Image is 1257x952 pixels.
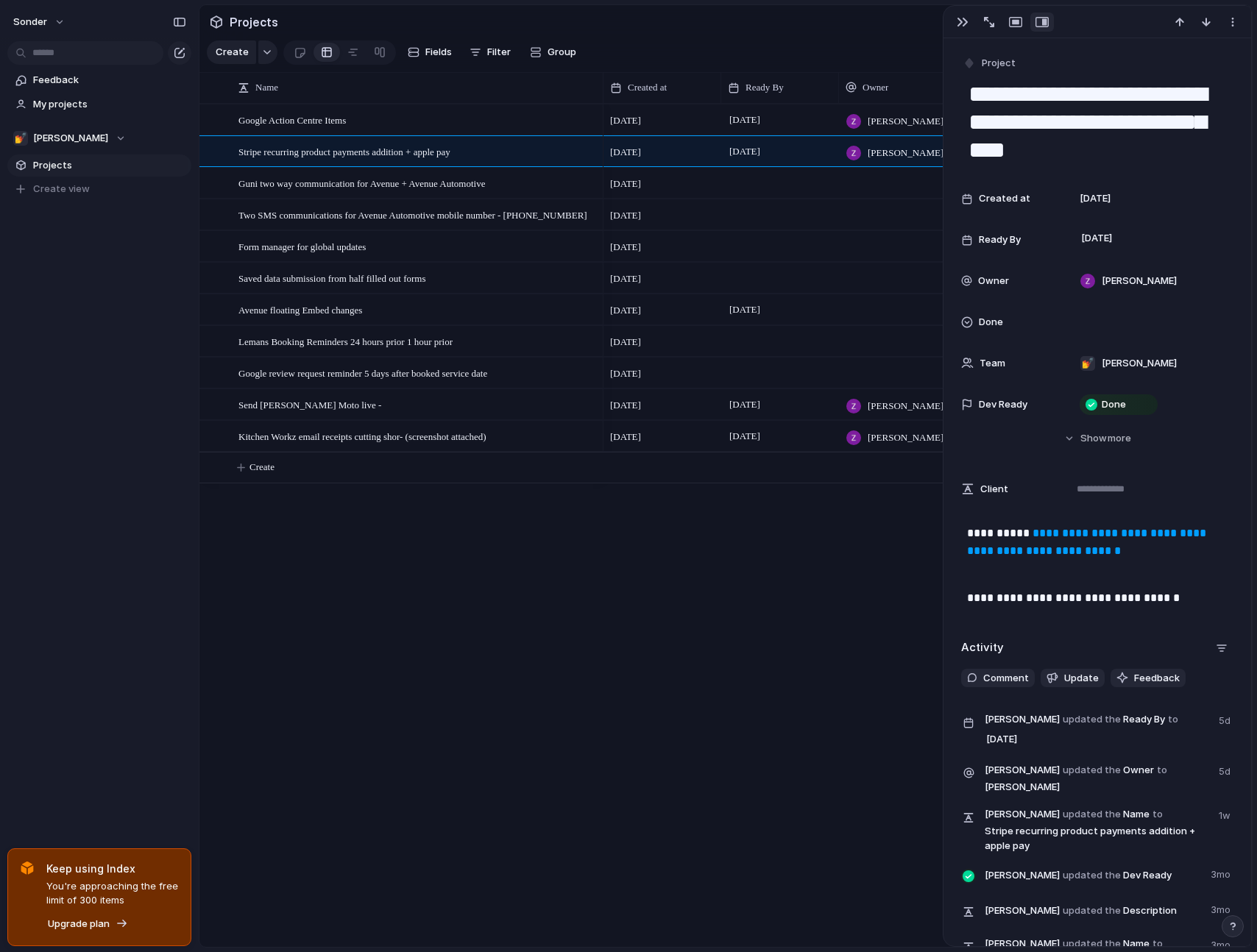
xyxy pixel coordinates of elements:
button: Filter [464,40,517,64]
span: Projects [227,9,281,35]
span: Guni two way communication for Avenue + Avenue Automotive [238,174,485,191]
span: 3mo [1211,864,1233,882]
span: Owner [978,274,1009,288]
span: Owner [985,761,1210,795]
a: Feedback [7,69,191,91]
span: Stripe recurring product payments addition + apple pay [238,143,450,160]
span: [PERSON_NAME] [868,114,943,129]
span: Form manager for global updates [238,238,366,255]
span: [PERSON_NAME] [868,399,943,413]
span: Saved data submission from half filled out forms [238,269,426,286]
span: Feedback [33,73,186,88]
button: Showmore [961,425,1233,452]
span: Owner [863,80,888,95]
span: Group [548,45,576,60]
span: [PERSON_NAME] [985,807,1060,822]
span: [PERSON_NAME] [985,712,1060,727]
span: Ready By [746,80,784,95]
span: Done [979,315,1003,330]
span: Google review request reminder 5 days after booked service date [238,364,487,381]
div: 💅 [1080,356,1095,371]
span: updated the [1063,937,1121,951]
span: Client [980,482,1008,497]
span: My projects [33,97,186,112]
span: 5d [1219,761,1233,779]
span: [DATE] [610,335,641,349]
button: Upgrade plan [43,914,132,934]
span: [DATE] [982,731,1021,748]
span: 3mo [1211,900,1233,917]
span: Name [255,80,278,95]
span: Kitchen Workz email receipts cutting shor- (screenshot attached) [238,427,486,444]
span: Upgrade plan [48,917,110,931]
span: [DATE] [610,430,641,444]
span: [DATE] [610,398,641,413]
h2: Activity [961,639,1004,656]
span: [PERSON_NAME] [1102,274,1177,288]
button: 💅[PERSON_NAME] [7,127,191,149]
span: Feedback [1134,671,1180,686]
button: Project [960,53,1020,74]
span: more [1108,431,1131,446]
span: Avenue floating Embed changes [238,301,362,318]
span: [DATE] [610,113,641,128]
span: Google Action Centre Items [238,111,346,128]
button: sonder [7,10,73,34]
span: Show [1080,431,1107,446]
span: updated the [1063,807,1121,822]
span: Ready By [985,711,1210,750]
span: Filter [487,45,511,60]
span: [DATE] [726,111,764,129]
span: Create view [33,182,90,196]
span: Name Stripe recurring product payments addition + apple pay [985,806,1210,853]
button: Feedback [1111,669,1186,688]
span: [DATE] [726,427,764,445]
span: 5d [1219,711,1233,728]
span: [PERSON_NAME] [868,146,943,160]
span: Dev Ready [979,397,1027,412]
span: updated the [1063,868,1121,883]
span: [PERSON_NAME] [868,430,943,445]
span: [DATE] [610,145,641,160]
span: Project [982,56,1016,71]
span: updated the [1063,763,1121,778]
span: [PERSON_NAME] [1102,356,1177,371]
span: [PERSON_NAME] [985,903,1060,918]
span: Dev Ready [985,864,1202,885]
span: Created at [979,191,1030,206]
span: Lemans Booking Reminders 24 hours prior 1 hour prior [238,333,453,349]
span: [PERSON_NAME] [985,868,1060,883]
span: updated the [1063,712,1121,727]
span: [DATE] [610,240,641,255]
span: You're approaching the free limit of 300 items [46,879,179,908]
span: Ready By [979,232,1021,247]
span: [DATE] [610,303,641,318]
button: Create [207,40,256,64]
span: [DATE] [610,177,641,191]
span: Fields [425,45,452,60]
span: Two SMS communications for Avenue Automotive mobile number - [PHONE_NUMBER] [238,206,587,223]
button: Comment [961,669,1035,688]
span: Send [PERSON_NAME] Moto live - [238,396,381,413]
span: to [1168,712,1178,727]
span: Projects [33,158,186,173]
span: Create [249,460,275,475]
span: 1w [1219,806,1233,823]
span: Update [1064,671,1099,686]
span: [DATE] [726,396,764,413]
button: Update [1041,669,1105,688]
span: [PERSON_NAME] [33,131,108,146]
span: Created at [628,80,667,95]
span: Create [216,45,249,60]
span: [PERSON_NAME] [985,763,1060,778]
a: My projects [7,93,191,116]
span: to [1152,937,1163,951]
span: [DATE] [726,301,764,319]
span: updated the [1063,903,1121,918]
span: [DATE] [610,208,641,223]
span: Comment [983,671,1029,686]
a: Projects [7,154,191,177]
button: Create view [7,178,191,200]
span: [PERSON_NAME] [985,937,1060,951]
span: [DATE] [610,271,641,286]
